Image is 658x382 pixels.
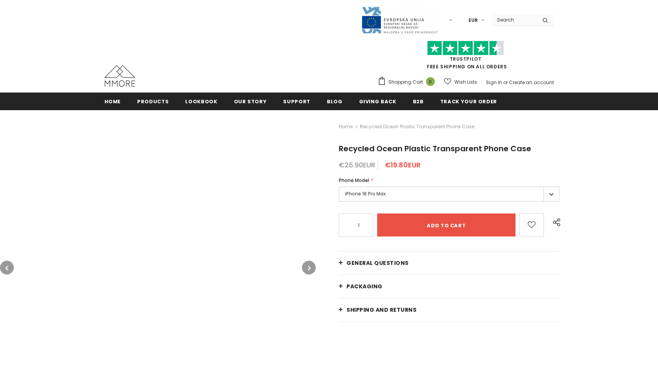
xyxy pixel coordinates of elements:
a: Home [104,93,121,110]
span: or [503,79,508,86]
span: FREE SHIPPING ON ALL ORDERS [378,44,554,70]
span: EUR [469,17,478,24]
a: Wish Lists [444,75,477,89]
span: Our Story [234,98,267,105]
img: MMORE Cases [104,65,135,87]
span: Track your order [440,98,497,105]
span: Shopping Cart [388,78,423,86]
input: Search Site [492,14,537,25]
a: Shipping and returns [339,298,559,321]
a: Products [137,93,169,110]
span: Recycled Ocean Plastic Transparent Phone Case [339,143,531,154]
a: PACKAGING [339,275,559,298]
span: support [283,98,310,105]
span: Phone Model [339,177,369,184]
span: Wish Lists [454,78,477,86]
span: Giving back [359,98,396,105]
span: Home [104,98,121,105]
span: Recycled Ocean Plastic Transparent Phone Case [360,122,474,131]
span: 0 [426,77,435,86]
span: €26.90EUR [339,160,375,170]
a: Sign In [486,79,502,86]
span: €19.80EUR [385,160,421,170]
span: PACKAGING [346,283,383,290]
a: Shopping Cart 0 [378,76,439,88]
a: Our Story [234,93,267,110]
label: iPhone 16 Pro Max [339,187,559,202]
span: B2B [413,98,424,105]
a: Home [339,122,353,131]
span: Products [137,98,169,105]
span: General Questions [346,259,409,267]
a: Blog [327,93,343,110]
a: Create an account [509,79,554,86]
a: Giving back [359,93,396,110]
img: Trust Pilot Stars [427,41,504,56]
span: Blog [327,98,343,105]
a: B2B [413,93,424,110]
img: Javni Razpis [361,6,438,34]
a: Track your order [440,93,497,110]
span: Lookbook [185,98,217,105]
input: Add to cart [377,213,515,236]
a: support [283,93,310,110]
a: Lookbook [185,93,217,110]
a: Javni Razpis [361,17,438,23]
span: Shipping and returns [346,306,416,314]
a: General Questions [339,251,559,275]
a: Trustpilot [450,56,482,62]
